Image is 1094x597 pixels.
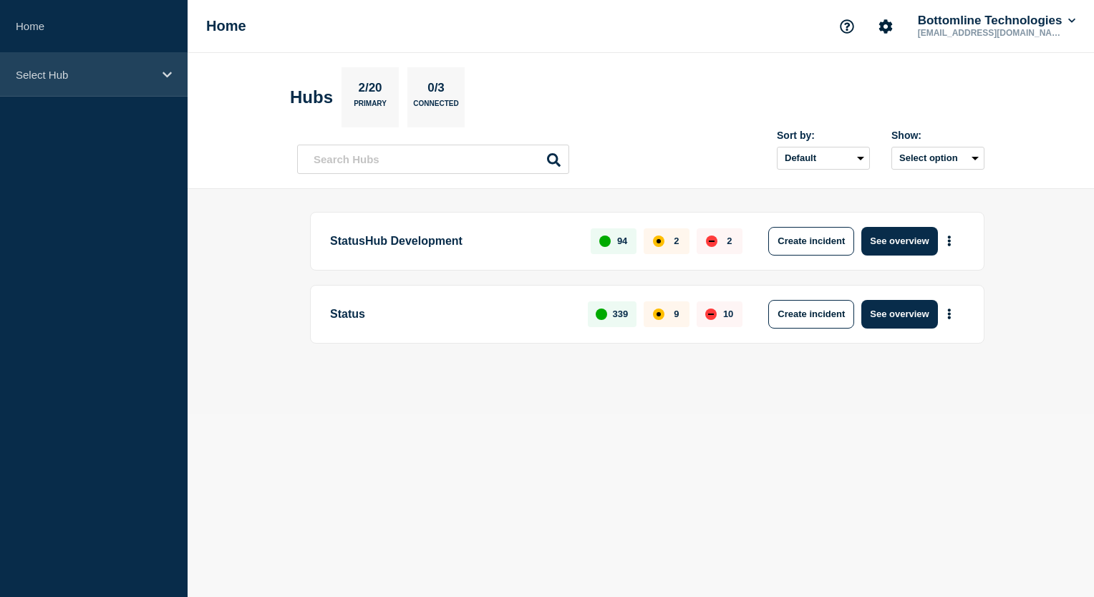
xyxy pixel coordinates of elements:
[706,236,717,247] div: down
[206,18,246,34] h1: Home
[891,147,984,170] button: Select option
[674,309,679,319] p: 9
[354,99,387,115] p: Primary
[297,145,569,174] input: Search Hubs
[330,300,571,329] p: Status
[653,236,664,247] div: affected
[599,236,611,247] div: up
[723,309,733,319] p: 10
[871,11,901,42] button: Account settings
[915,14,1078,28] button: Bottomline Technologies
[940,228,959,254] button: More actions
[613,309,629,319] p: 339
[768,300,854,329] button: Create incident
[413,99,458,115] p: Connected
[940,301,959,327] button: More actions
[891,130,984,141] div: Show:
[861,300,937,329] button: See overview
[617,236,627,246] p: 94
[727,236,732,246] p: 2
[832,11,862,42] button: Support
[290,87,333,107] h2: Hubs
[861,227,937,256] button: See overview
[777,147,870,170] select: Sort by
[674,236,679,246] p: 2
[330,227,574,256] p: StatusHub Development
[777,130,870,141] div: Sort by:
[768,227,854,256] button: Create incident
[353,81,387,99] p: 2/20
[596,309,607,320] div: up
[705,309,717,320] div: down
[422,81,450,99] p: 0/3
[16,69,153,81] p: Select Hub
[915,28,1064,38] p: [EMAIL_ADDRESS][DOMAIN_NAME]
[653,309,664,320] div: affected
